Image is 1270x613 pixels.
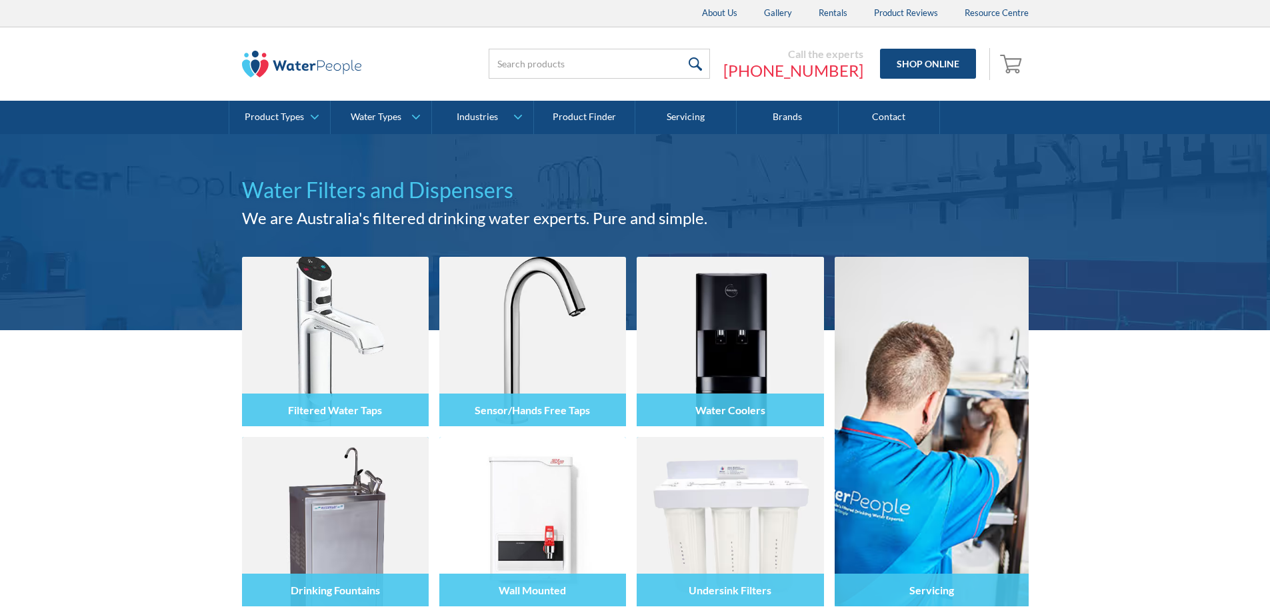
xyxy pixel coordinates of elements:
[288,404,382,416] h4: Filtered Water Taps
[457,111,498,123] div: Industries
[835,257,1029,606] a: Servicing
[909,584,954,596] h4: Servicing
[997,48,1029,80] a: Open empty cart
[534,101,635,134] a: Product Finder
[242,51,362,77] img: The Water People
[229,101,330,134] a: Product Types
[291,584,380,596] h4: Drinking Fountains
[737,101,838,134] a: Brands
[242,257,429,426] img: Filtered Water Taps
[839,101,940,134] a: Contact
[723,61,863,81] a: [PHONE_NUMBER]
[689,584,771,596] h4: Undersink Filters
[723,47,863,61] div: Call the experts
[331,101,431,134] a: Water Types
[475,404,590,416] h4: Sensor/Hands Free Taps
[637,437,823,606] img: Undersink Filters
[880,49,976,79] a: Shop Online
[245,111,304,123] div: Product Types
[1000,53,1025,74] img: shopping cart
[351,111,401,123] div: Water Types
[439,437,626,606] img: Wall Mounted
[695,404,765,416] h4: Water Coolers
[439,257,626,426] img: Sensor/Hands Free Taps
[242,437,429,606] img: Drinking Fountains
[637,257,823,426] img: Water Coolers
[499,584,566,596] h4: Wall Mounted
[635,101,737,134] a: Servicing
[432,101,533,134] a: Industries
[489,49,710,79] input: Search products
